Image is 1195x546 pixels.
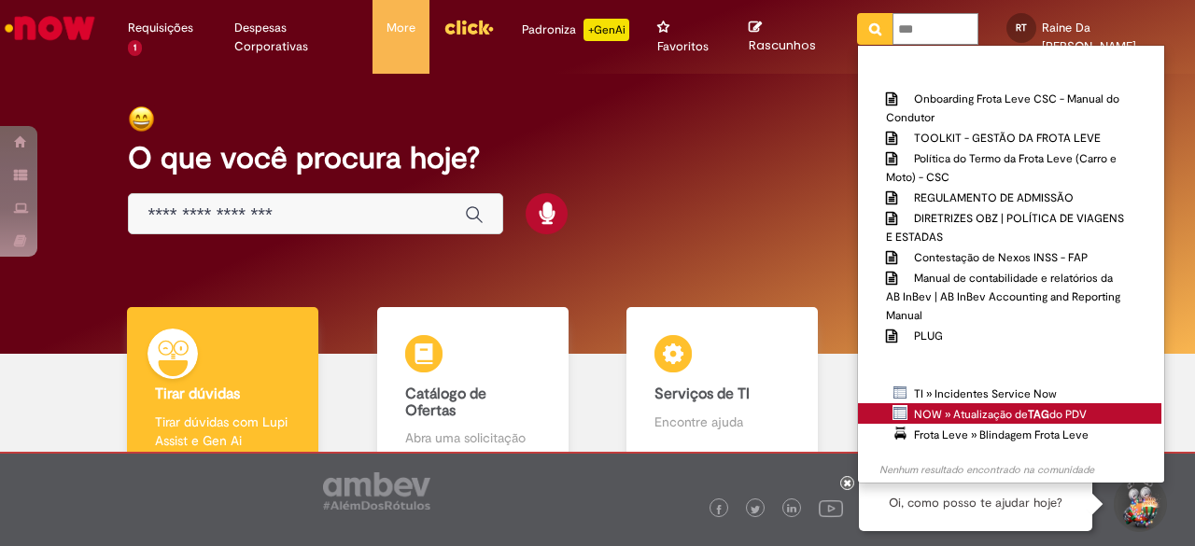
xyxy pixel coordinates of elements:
span: TI » Incidentes Service Now [914,386,1057,401]
a: DIRETRIZES OBZ | POLÍTICA DE VIAGENS E ESTADAS [858,207,1161,246]
h2: O que você procura hoje? [128,142,1066,175]
a: Contestação de Nexos INSS - FAP [858,246,1161,267]
img: ServiceNow [2,9,98,47]
button: Iniciar Conversa de Suporte [1111,476,1167,532]
img: logo_footer_linkedin.png [787,504,796,515]
a: Rascunhos [749,20,829,54]
span: Requisições [128,19,193,37]
b: Serviços de TI [654,385,750,403]
div: Oi, como posso te ajudar hoje? [859,476,1092,531]
a: Base de Conhecimento Consulte e aprenda [848,307,1098,469]
span: REGULAMENTO DE ADMISSÃO [914,190,1074,205]
b: Catálogo [861,365,912,382]
span: Rascunhos [749,36,816,54]
div: Padroniza [522,19,629,41]
a: TOOLKIT - GESTÃO DA FROTA LEVE [858,127,1161,147]
a: REGULAMENTO DE ADMISSÃO [858,187,1161,207]
img: click_logo_yellow_360x200.png [443,13,494,41]
span: Política do Termo da Frota Leve (Carro e Moto) - CSC [886,151,1117,185]
span: TOOLKIT - GESTÃO DA FROTA LEVE [914,131,1101,146]
a: Manual de contabilidade e relatórios da AB InBev | AB InBev Accounting and Reporting Manual [858,267,1161,325]
b: Tirar dúvidas [155,385,240,403]
span: Manual de contabilidade e relatórios da AB InBev | AB InBev Accounting and Reporting Manual [886,271,1120,323]
b: Catálogo de Ofertas [405,385,486,420]
a: Tirar dúvidas Tirar dúvidas com Lupi Assist e Gen Ai [98,307,348,469]
span: More [387,19,415,37]
a: Política do Termo da Frota Leve (Carro e Moto) - CSC [858,147,1161,187]
span: Despesas Corporativas [234,19,358,56]
p: +GenAi [583,19,629,41]
b: Reportar problema [861,51,970,68]
a: TI » Incidentes Service Now [858,383,1161,403]
a: NOW » Atualização deTAGdo PDV [858,403,1161,424]
span: Raine Da [PERSON_NAME] [1042,20,1136,54]
img: happy-face.png [128,105,155,133]
div: Nenhum resultado encontrado na comunidade [879,463,1164,478]
img: logo_footer_ambev_rotulo_gray.png [323,472,430,510]
span: 1 [128,40,142,56]
a: Catálogo de Ofertas Abra uma solicitação [348,307,598,469]
button: Pesquisar [857,13,893,45]
a: PLUG [858,325,1161,345]
span: PLUG [914,329,943,343]
a: Onboarding Frota Leve CSC - Manual do Condutor [858,88,1161,127]
span: RT [1016,21,1027,34]
img: logo_footer_youtube.png [819,496,843,520]
img: logo_footer_facebook.png [714,505,724,514]
a: Frota Leve » Blindagem Frota Leve [858,424,1161,444]
span: Frota Leve » Blindagem Frota Leve [914,427,1089,442]
span: DIRETRIZES OBZ | POLÍTICA DE VIAGENS E ESTADAS [886,211,1124,245]
span: Onboarding Frota Leve CSC - Manual do Condutor [886,91,1119,125]
b: Comunidade [861,445,935,462]
span: NOW » Atualização de do PDV [914,407,1087,422]
img: logo_footer_twitter.png [751,505,760,514]
span: Favoritos [657,37,709,56]
p: Encontre ajuda [654,413,790,431]
p: Abra uma solicitação [405,428,541,447]
p: Tirar dúvidas com Lupi Assist e Gen Ai [155,413,290,450]
b: Artigos [861,70,901,87]
a: Serviços de TI Encontre ajuda [597,307,848,469]
span: Contestação de Nexos INSS - FAP [914,250,1088,265]
strong: TAG [1028,407,1049,422]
